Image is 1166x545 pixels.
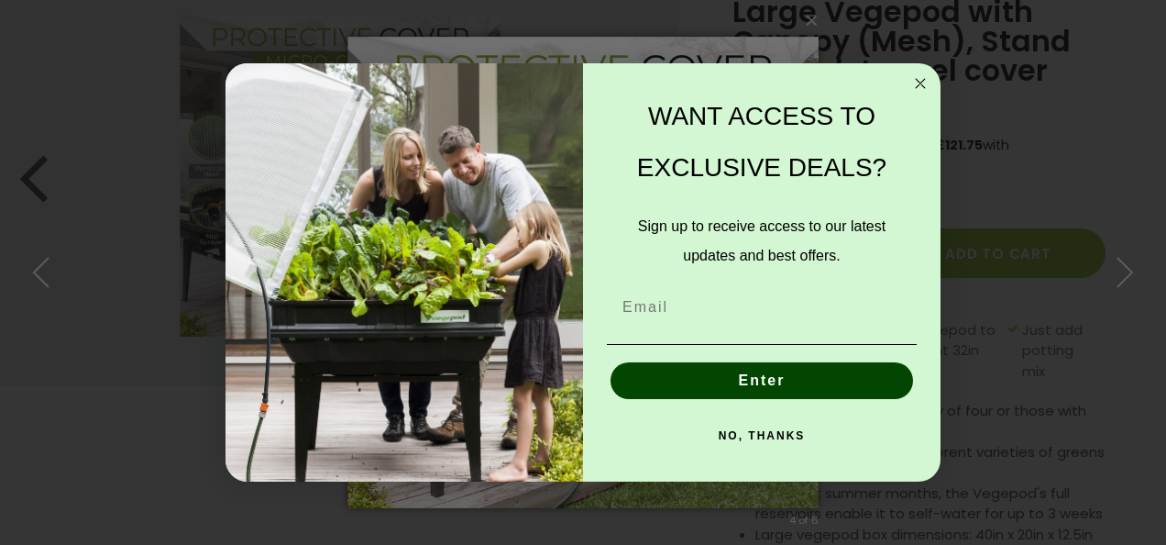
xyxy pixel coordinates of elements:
img: e9d03583-1bb1-490f-ad29-36751b3212ff.jpeg [225,63,583,483]
button: Close dialog [909,72,931,95]
button: NO, THANKS [607,417,917,454]
input: Email [607,289,917,326]
img: underline [607,344,917,345]
button: Enter [610,362,913,399]
span: WANT ACCESS TO EXCLUSIVE DEALS? [637,102,886,182]
span: Sign up to receive access to our latest updates and best offers. [638,218,885,263]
